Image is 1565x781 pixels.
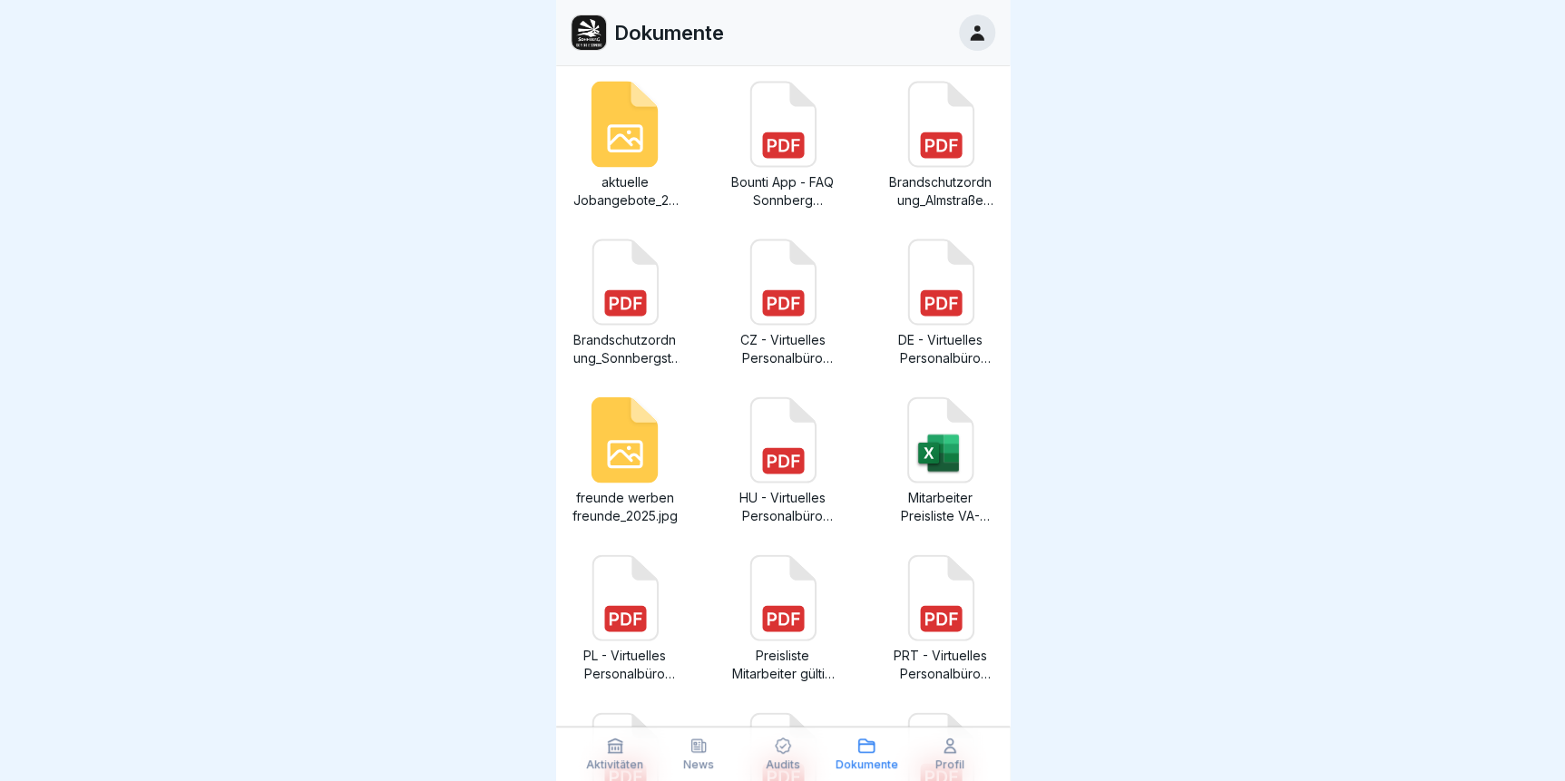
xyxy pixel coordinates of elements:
[729,331,837,367] p: CZ - Virtuelles Personalbüro AIDA - 072025.pdf
[729,173,837,210] p: Bounti App - FAQ Sonnberg Biofleisch.pdf
[571,239,680,367] a: Brandschutzordnung_Sonnbergstraße 1_20250508.pdf
[614,21,724,44] p: Dokumente
[729,239,837,367] a: CZ - Virtuelles Personalbüro AIDA - 072025.pdf
[886,239,995,367] a: DE - Virtuelles Personalbüro AIDA - 072025.pdf
[729,489,837,525] p: HU - Virtuelles Personalbüro AIDA - 072025.pdf
[571,331,680,367] p: Brandschutzordnung_Sonnbergstraße 1_20250508.pdf
[586,758,643,771] p: Aktivitäten
[571,81,680,210] a: aktuelle Jobangebote_28082025.jpg
[766,758,800,771] p: Audits
[886,489,995,525] p: Mitarbeiter Preisliste VA- Ware gültig ab [DATE].xlsx
[571,554,680,683] a: PL - Virtuelles Personalbüro AIDA - 072025.pdf
[886,647,995,683] p: PRT - Virtuelles Personalbüro AIDA - 072025.pdf
[572,15,606,50] img: zazc8asra4ka39jdtci05bj8.png
[886,81,995,210] a: Brandschutzordnung_Almstraße 15_20250508.pdf
[729,81,837,210] a: Bounti App - FAQ Sonnberg Biofleisch.pdf
[886,396,995,525] a: Mitarbeiter Preisliste VA- Ware gültig ab [DATE].xlsx
[935,758,964,771] p: Profil
[729,554,837,683] a: Preisliste Mitarbeiter gültig ab [DATE].pdf
[683,758,714,771] p: News
[571,489,680,525] p: freunde werben freunde_2025.jpg
[886,173,995,210] p: Brandschutzordnung_Almstraße 15_20250508.pdf
[835,758,897,771] p: Dokumente
[886,554,995,683] a: PRT - Virtuelles Personalbüro AIDA - 072025.pdf
[571,396,680,525] a: freunde werben freunde_2025.jpg
[729,396,837,525] a: HU - Virtuelles Personalbüro AIDA - 072025.pdf
[729,647,837,683] p: Preisliste Mitarbeiter gültig ab [DATE].pdf
[571,647,680,683] p: PL - Virtuelles Personalbüro AIDA - 072025.pdf
[886,331,995,367] p: DE - Virtuelles Personalbüro AIDA - 072025.pdf
[571,173,680,210] p: aktuelle Jobangebote_28082025.jpg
